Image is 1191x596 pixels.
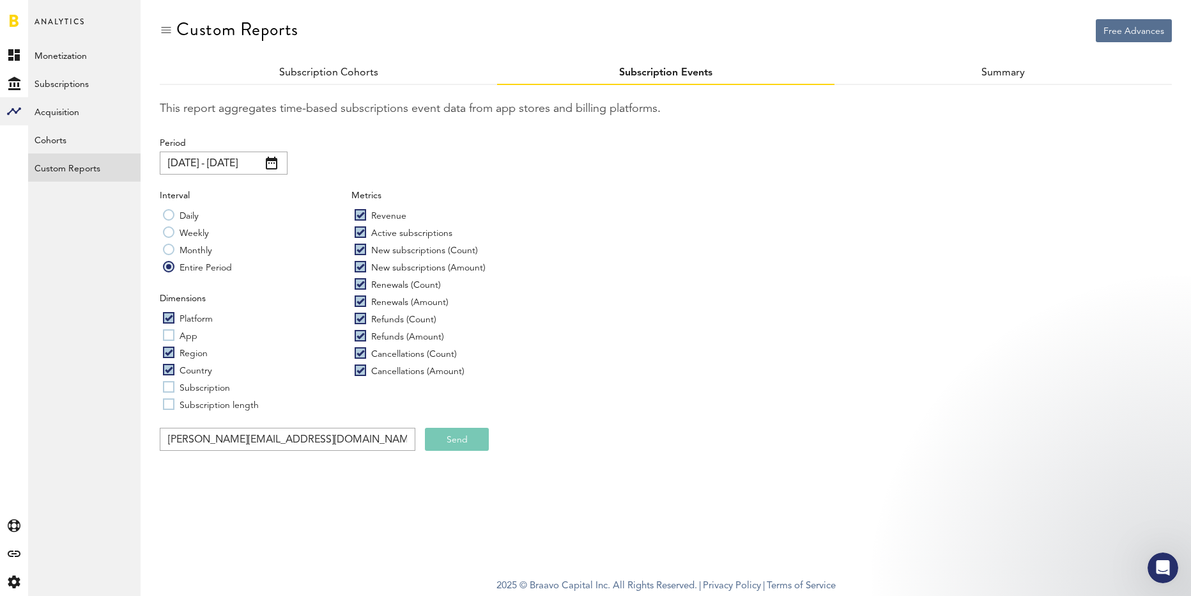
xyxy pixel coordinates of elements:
span: 2025 © Braavo Capital Inc. All Rights Reserved. [496,577,697,596]
label: Country [163,363,212,376]
span: Analytics [35,14,85,41]
a: Cohorts [28,125,141,153]
span: Cancellations (Amount) [371,367,465,376]
span: Refunds (Count) [371,315,436,324]
a: Monetization [28,41,141,69]
div: This report aggregates time-based subscriptions event data from app stores and billing platforms. [160,101,1172,118]
span: Renewals (Amount) [371,298,449,307]
label: Subscription [163,380,230,393]
div: Custom Reports [176,19,298,40]
button: Free Advances [1096,19,1172,42]
button: Send [425,428,489,451]
label: Platform [163,311,213,324]
span: Revenue [371,212,406,221]
a: Subscription Cohorts [279,68,378,78]
label: Dimensions [160,292,206,305]
a: Custom Reports [28,153,141,182]
span: Renewals (Count) [371,281,441,290]
a: Acquisition [28,97,141,125]
span: Cancellations (Count) [371,350,457,359]
span: Support [26,9,72,20]
a: Summary [981,68,1025,78]
span: Refunds (Amount) [371,333,444,341]
label: Period [160,137,186,150]
label: Metrics [351,189,381,202]
label: Monthly [163,243,212,256]
label: Interval [160,189,190,202]
label: Daily [163,208,199,221]
label: Entire Period [163,260,232,273]
label: App [163,329,197,341]
label: Weekly [163,226,209,239]
a: Privacy Policy [703,581,761,591]
span: New subscriptions (Amount) [371,263,486,272]
span: Active subscriptions [371,229,452,238]
span: New subscriptions (Count) [371,246,478,255]
a: Subscriptions [28,69,141,97]
a: Subscription Events [619,68,712,78]
input: Email [160,428,415,451]
label: Region [163,346,208,359]
label: Subscription length [163,398,259,411]
iframe: Intercom live chat [1148,553,1178,583]
a: Terms of Service [767,581,836,591]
